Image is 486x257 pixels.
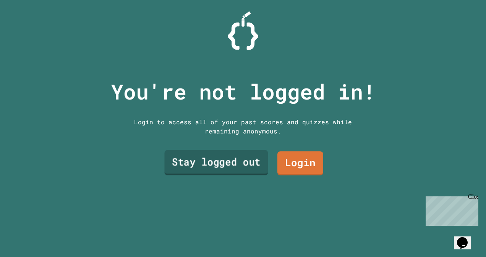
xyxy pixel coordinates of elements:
[3,3,53,48] div: Chat with us now!Close
[454,226,478,249] iframe: chat widget
[111,76,376,108] p: You're not logged in!
[164,150,268,175] a: Stay logged out
[128,117,358,136] div: Login to access all of your past scores and quizzes while remaining anonymous.
[423,193,478,226] iframe: chat widget
[228,11,258,50] img: Logo.svg
[277,151,323,175] a: Login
